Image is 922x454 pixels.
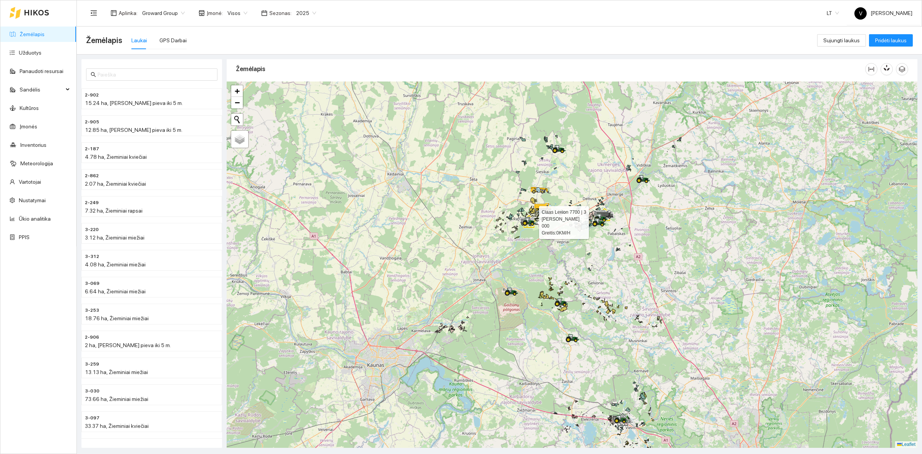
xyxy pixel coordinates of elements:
[869,34,913,47] button: Pridėti laukus
[20,160,53,166] a: Meteorologija
[85,369,148,375] span: 13.13 ha, Žieminiai miežiai
[236,58,865,80] div: Žemėlapis
[296,7,316,19] span: 2025
[897,442,915,447] a: Leaflet
[85,361,99,368] span: 3-259
[19,50,41,56] a: Užduotys
[131,36,147,45] div: Laukai
[85,118,99,126] span: 2-905
[817,37,866,43] a: Sujungti laukus
[20,31,45,37] a: Žemėlapis
[85,172,99,180] span: 2-862
[235,98,240,107] span: −
[142,7,185,19] span: Groward Group
[159,36,187,45] div: GPS Darbai
[875,36,907,45] span: Pridėti laukus
[823,36,860,45] span: Sujungti laukus
[85,396,148,402] span: 73.66 ha, Žieminiai miežiai
[90,10,97,17] span: menu-fold
[85,288,146,294] span: 6.64 ha, Žieminiai miežiai
[20,105,39,111] a: Kultūros
[85,127,182,133] span: 12.85 ha, [PERSON_NAME] pieva iki 5 m.
[91,72,96,77] span: search
[827,7,839,19] span: LT
[19,234,30,240] a: PPIS
[85,261,146,268] span: 4.08 ha, Žieminiai miežiai
[85,414,99,422] span: 3-097
[269,9,292,17] span: Sezonas :
[817,34,866,47] button: Sujungti laukus
[85,253,99,260] span: 3-312
[85,91,99,99] span: 2-902
[20,68,63,74] a: Panaudoti resursai
[85,280,99,287] span: 3-069
[227,7,247,19] span: Visos
[85,234,144,241] span: 3.12 ha, Žieminiai miežiai
[85,199,99,206] span: 2-249
[85,387,99,395] span: 3-030
[85,307,99,314] span: 3-253
[85,154,147,160] span: 4.78 ha, Žieminiai kviečiai
[231,131,248,148] a: Layers
[261,10,267,16] span: calendar
[19,179,41,185] a: Vartotojai
[20,123,37,130] a: Įmonės
[199,10,205,16] span: shop
[866,66,877,72] span: column-width
[85,315,149,321] span: 18.76 ha, Žieminiai miežiai
[19,197,46,203] a: Nustatymai
[231,85,243,97] a: Zoom in
[20,82,63,97] span: Sandėlis
[85,100,183,106] span: 15.24 ha, [PERSON_NAME] pieva iki 5 m.
[865,63,877,75] button: column-width
[85,145,99,153] span: 2-187
[86,34,122,47] span: Žemėlapis
[231,97,243,108] a: Zoom out
[85,342,171,348] span: 2 ha, [PERSON_NAME] pieva iki 5 m.
[854,10,912,16] span: [PERSON_NAME]
[859,7,862,20] span: V
[231,114,243,125] button: Initiate a new search
[85,423,149,429] span: 33.37 ha, Žieminiai kviečiai
[85,208,143,214] span: 7.32 ha, Žieminiai rapsai
[869,37,913,43] a: Pridėti laukus
[86,5,101,21] button: menu-fold
[19,216,51,222] a: Ūkio analitika
[85,181,146,187] span: 2.07 ha, Žieminiai kviečiai
[85,334,99,341] span: 2-906
[207,9,223,17] span: Įmonė :
[20,142,46,148] a: Inventorius
[98,70,213,79] input: Paieška
[119,9,138,17] span: Aplinka :
[85,226,99,233] span: 3-220
[111,10,117,16] span: layout
[235,86,240,96] span: +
